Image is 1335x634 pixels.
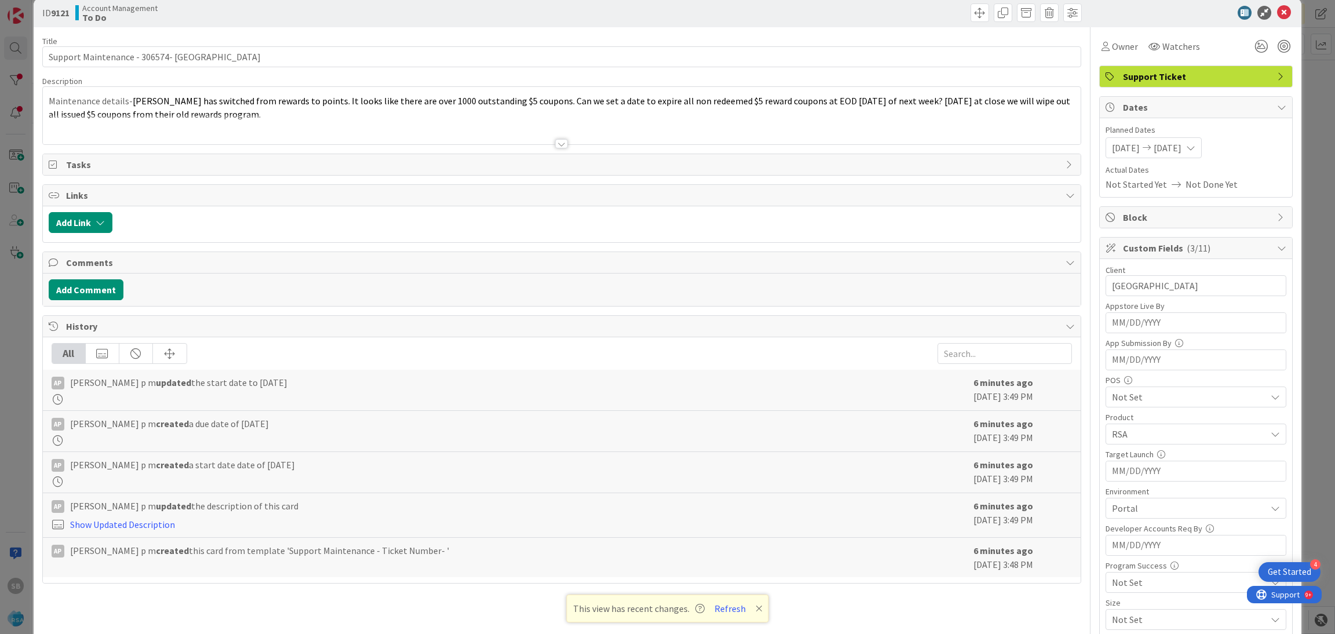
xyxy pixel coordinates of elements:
[1123,70,1271,83] span: Support Ticket
[42,36,57,46] label: Title
[70,458,295,472] span: [PERSON_NAME] p m a start date date of [DATE]
[1106,450,1286,458] div: Target Launch
[1106,524,1286,533] div: Developer Accounts Req By
[52,344,86,363] div: All
[573,602,705,615] span: This view has recent changes.
[66,256,1060,269] span: Comments
[973,544,1072,571] div: [DATE] 3:48 PM
[156,545,189,556] b: created
[1112,390,1266,404] span: Not Set
[938,343,1072,364] input: Search...
[1162,39,1200,53] span: Watchers
[1106,487,1286,495] div: Environment
[49,279,123,300] button: Add Comment
[1106,302,1286,310] div: Appstore Live By
[1106,562,1286,570] div: Program Success
[1106,265,1125,275] label: Client
[1112,141,1140,155] span: [DATE]
[973,458,1072,487] div: [DATE] 3:49 PM
[973,545,1033,556] b: 6 minutes ago
[52,500,64,513] div: Ap
[70,376,287,389] span: [PERSON_NAME] p m the start date to [DATE]
[973,499,1072,531] div: [DATE] 3:49 PM
[1106,339,1286,347] div: App Submission By
[52,418,64,431] div: Ap
[82,13,158,22] b: To Do
[156,418,189,429] b: created
[1106,599,1286,607] div: Size
[66,158,1060,172] span: Tasks
[156,459,189,471] b: created
[1106,376,1286,384] div: POS
[52,459,64,472] div: Ap
[1106,177,1167,191] span: Not Started Yet
[1106,164,1286,176] span: Actual Dates
[973,500,1033,512] b: 6 minutes ago
[1112,611,1260,628] span: Not Set
[51,7,70,19] b: 9121
[156,500,191,512] b: updated
[42,76,82,86] span: Description
[1186,177,1238,191] span: Not Done Yet
[49,212,112,233] button: Add Link
[42,6,70,20] span: ID
[66,188,1060,202] span: Links
[710,601,750,616] button: Refresh
[1112,535,1280,555] input: MM/DD/YYYY
[70,519,175,530] a: Show Updated Description
[1106,124,1286,136] span: Planned Dates
[1112,575,1266,589] span: Not Set
[1187,242,1210,254] span: ( 3/11 )
[1112,427,1266,441] span: RSA
[1154,141,1181,155] span: [DATE]
[70,544,449,558] span: [PERSON_NAME] p m this card from template 'Support Maintenance - Ticket Number- '
[49,95,1072,120] span: [PERSON_NAME] has switched from rewards to points. It looks like there are over 1000 outstanding ...
[49,94,1075,121] p: Maintenance details-
[1123,241,1271,255] span: Custom Fields
[42,46,1082,67] input: type card name here...
[52,377,64,389] div: Ap
[1268,566,1311,578] div: Get Started
[156,377,191,388] b: updated
[1112,501,1266,515] span: Portal
[973,459,1033,471] b: 6 minutes ago
[66,319,1060,333] span: History
[1112,39,1138,53] span: Owner
[59,5,64,14] div: 9+
[1259,562,1321,582] div: Open Get Started checklist, remaining modules: 4
[1112,461,1280,481] input: MM/DD/YYYY
[973,376,1072,405] div: [DATE] 3:49 PM
[70,417,269,431] span: [PERSON_NAME] p m a due date of [DATE]
[1112,313,1280,333] input: MM/DD/YYYY
[973,377,1033,388] b: 6 minutes ago
[82,3,158,13] span: Account Management
[52,545,64,558] div: Ap
[1310,559,1321,570] div: 4
[1106,413,1286,421] div: Product
[973,417,1072,446] div: [DATE] 3:49 PM
[24,2,53,16] span: Support
[1112,350,1280,370] input: MM/DD/YYYY
[1123,100,1271,114] span: Dates
[973,418,1033,429] b: 6 minutes ago
[1123,210,1271,224] span: Block
[70,499,298,513] span: [PERSON_NAME] p m the description of this card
